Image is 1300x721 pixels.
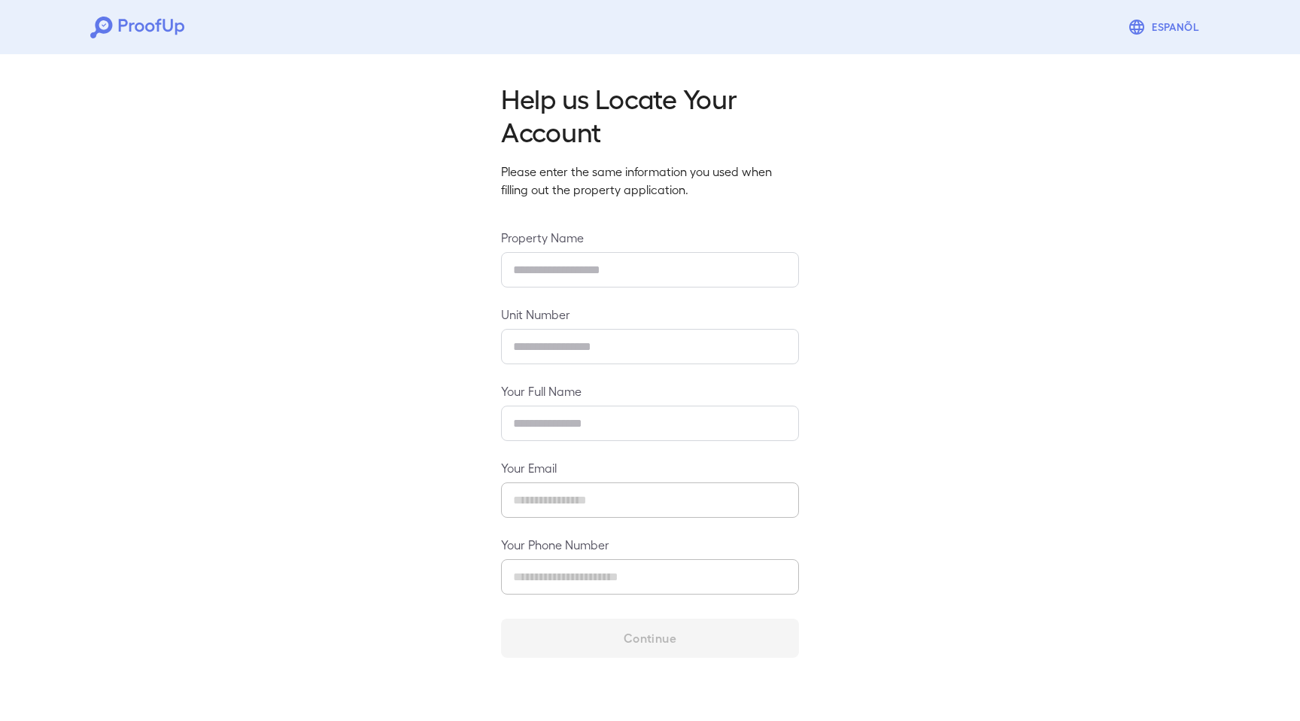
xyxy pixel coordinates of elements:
[501,229,799,246] label: Property Name
[1122,12,1210,42] button: Espanõl
[501,536,799,553] label: Your Phone Number
[501,81,799,148] h2: Help us Locate Your Account
[501,306,799,323] label: Unit Number
[501,382,799,400] label: Your Full Name
[501,459,799,476] label: Your Email
[501,163,799,199] p: Please enter the same information you used when filling out the property application.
